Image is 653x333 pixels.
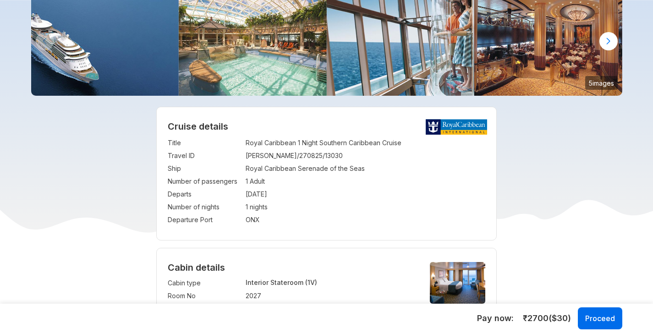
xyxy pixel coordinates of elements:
td: Departs [168,188,241,201]
td: Cabin type [168,277,241,289]
td: : [241,188,246,201]
td: : [241,175,246,188]
td: : [241,149,246,162]
span: ₹ 2700 ($ 30 ) [523,312,571,324]
small: 5 images [585,76,618,90]
button: Proceed [578,307,622,329]
span: (1V) [305,278,317,286]
td: [DATE] [246,188,485,201]
p: Interior Stateroom [246,278,414,286]
td: Deck No [168,302,241,315]
td: 2027 [246,289,414,302]
td: 1 Adult [246,175,485,188]
td: Title [168,136,241,149]
td: [PERSON_NAME]/270825/13030 [246,149,485,162]
td: Travel ID [168,149,241,162]
td: : [241,162,246,175]
h4: Cabin details [168,262,485,273]
td: : [241,213,246,226]
td: 1 nights [246,201,485,213]
td: Departure Port [168,213,241,226]
td: Ship [168,162,241,175]
td: : [241,302,246,315]
td: Deck 2 [246,302,414,315]
td: : [241,289,246,302]
h5: Pay now : [477,313,514,324]
h2: Cruise details [168,121,485,132]
td: Royal Caribbean 1 Night Southern Caribbean Cruise [246,136,485,149]
td: Number of passengers [168,175,241,188]
td: ONX [246,213,485,226]
td: : [241,136,246,149]
td: Royal Caribbean Serenade of the Seas [246,162,485,175]
td: Room No [168,289,241,302]
td: : [241,277,246,289]
td: : [241,201,246,213]
td: Number of nights [168,201,241,213]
